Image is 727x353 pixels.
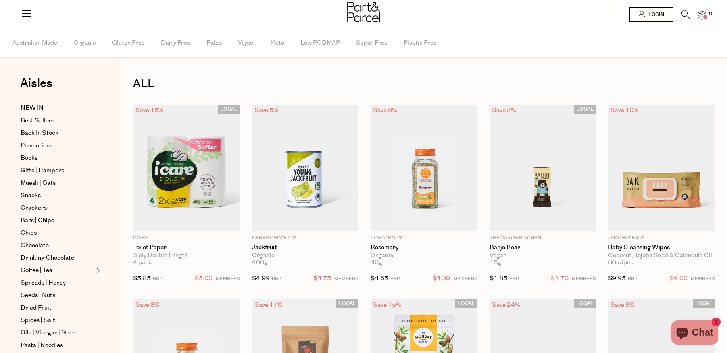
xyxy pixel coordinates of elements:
span: Paleo [206,29,222,57]
small: MEMBERS [453,276,477,282]
span: Best Sellers [21,116,54,126]
a: Rosemary [371,244,477,251]
a: 0 [698,11,706,19]
div: Save 8% [371,105,400,116]
div: Save 8% [133,299,162,310]
a: Chocolate [21,241,94,250]
span: Sugar Free [356,29,387,57]
a: Back In Stock [21,128,94,138]
img: Part&Parcel [347,2,380,22]
a: NEW IN [21,103,94,113]
small: MEMBERS [691,276,715,282]
span: LOCAL [455,299,477,308]
span: Back In Stock [21,128,58,138]
a: Best Sellers [21,116,94,126]
span: Dairy Free [161,29,190,57]
div: Coconut, Jojoba Seed & Calendula Oil [608,252,715,259]
div: Save 5% [252,105,281,116]
small: RRP [153,276,162,282]
span: 15g [490,259,501,266]
span: $1.85 [490,274,507,283]
span: Chips [21,228,37,238]
img: Toilet Paper [133,105,240,231]
span: Muesli | Oats [21,178,56,188]
span: 40g [371,259,382,266]
a: Oils | Vinegar | Ghee [21,328,94,338]
a: Seeds | Nuts [21,291,94,300]
div: Save 15% [133,105,166,116]
span: 4 pack [133,259,152,266]
span: Snacks [21,191,41,200]
a: Promotions [21,141,94,151]
a: Crackers [21,203,94,213]
span: Gluten Free [112,29,145,57]
small: MEMBERS [334,276,358,282]
a: Bars | Chips [21,216,94,225]
span: LOCAL [574,105,596,114]
span: LOCAL [336,299,358,308]
div: Vegan [490,252,596,259]
a: Chips [21,228,94,238]
span: Books [21,153,37,163]
span: LOCAL [574,299,596,308]
span: Keto [271,29,284,57]
small: MEMBERS [572,276,596,282]
a: Login [629,7,673,22]
span: LOCAL [693,299,715,308]
div: Save 8% [608,299,637,310]
div: Save 17% [252,299,285,310]
a: Muesli | Oats [21,178,94,188]
span: Pasta | Noodles [21,341,63,350]
span: $1.70 [551,273,569,284]
span: Spreads | Honey [21,278,66,288]
a: Baby Cleansing Wipes [608,244,715,251]
a: Spices | Salt [21,316,94,325]
span: Seeds | Nuts [21,291,55,300]
span: LOCAL [218,105,240,114]
span: 60 wipes [608,259,633,266]
span: Low FODMAP [300,29,340,57]
a: Jackfruit [252,244,359,251]
span: Chocolate [21,241,49,250]
small: RRP [272,276,281,282]
span: Organic [73,29,96,57]
span: NEW IN [21,103,44,113]
span: Spices | Salt [21,316,55,325]
a: Drinking Chocolate [21,253,94,263]
span: $5.85 [133,274,151,283]
div: 3 ply Double Length [133,252,240,259]
span: $9.00 [670,273,687,284]
span: Drinking Chocolate [21,253,74,263]
div: Save 15% [371,299,404,310]
small: RRP [509,276,519,282]
span: $4.30 [432,273,450,284]
h1: ALL [133,74,715,93]
a: Books [21,153,94,163]
a: Snacks [21,191,94,200]
span: Vegan [238,29,255,57]
div: Organic [371,252,477,259]
span: Australian Made [12,29,57,57]
small: RRP [628,276,637,282]
small: MEMBERS [216,276,240,282]
p: Jak Organics [608,235,715,242]
p: The Carob Kitchen [490,235,596,242]
div: Save 8% [490,105,519,116]
span: Oils | Vinegar | Ghee [21,328,76,338]
span: Plastic Free [404,29,437,57]
a: Spreads | Honey [21,278,94,288]
img: Jackfruit [252,105,359,231]
img: Banjo Bear [490,105,596,231]
p: icare [133,235,240,242]
a: Toilet Paper [133,244,240,251]
div: Organic [252,252,359,259]
span: Gifts | Hampers [21,166,64,175]
a: Banjo Bear [490,244,596,251]
span: 400g [252,259,268,266]
span: Dried Fruit [21,303,52,313]
span: $4.65 [371,274,388,283]
p: Ceres Organics [252,235,359,242]
small: RRP [390,276,400,282]
inbox-online-store-chat: Shopify online store chat [669,320,721,347]
a: Coffee | Tea [21,266,94,275]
